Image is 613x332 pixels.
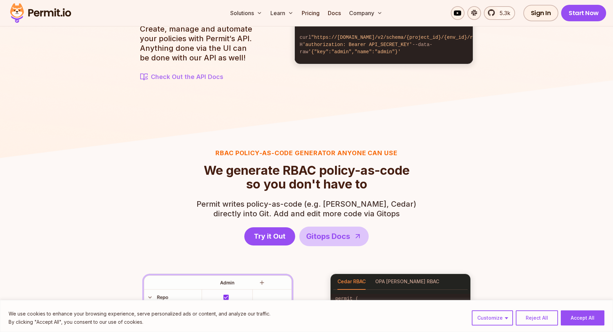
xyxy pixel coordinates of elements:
button: OPA [PERSON_NAME] RBAC [375,274,439,290]
h2: so you don't have to [204,163,410,191]
button: Accept All [561,310,604,325]
span: Permit writes policy-as-code (e.g. [PERSON_NAME], Cedar) [197,199,416,209]
p: By clicking "Accept All", you consent to our use of cookies. [9,318,270,326]
a: Pricing [299,6,322,20]
a: Sign In [523,5,559,21]
button: Learn [268,6,296,20]
a: 5.3k [484,6,515,20]
span: Check Out the API Docs [151,72,223,82]
p: We use cookies to enhance your browsing experience, serve personalized ads or content, and analyz... [9,310,270,318]
h3: RBAC Policy-as-code generator anyone can use [197,148,416,158]
a: Check Out the API Docs [140,72,257,82]
a: Gitops Docs [299,227,369,246]
button: Reject All [516,310,558,325]
button: Cedar RBAC [337,274,366,290]
span: Try it Out [254,231,286,241]
button: Customize [472,310,513,325]
img: Permit logo [7,1,74,25]
a: Try it Out [244,227,295,245]
code: permit ( [331,294,471,304]
span: Gitops Docs [306,231,350,242]
a: Docs [325,6,344,20]
code: curl -H --data-raw [295,28,473,61]
p: directly into Git. Add and edit more code via Gitops [197,199,416,218]
span: "https://[DOMAIN_NAME]/v2/schema/{project_id}/{env_id}/roles" [311,35,487,40]
span: 5.3k [495,9,510,17]
p: Create, manage and automate your policies with Permit‘s API. Anything done via the UI can be done... [140,24,257,62]
button: Solutions [227,6,265,20]
span: We generate RBAC policy-as-code [204,163,410,177]
a: Start Now [561,5,606,21]
button: Company [346,6,385,20]
span: 'authorization: Bearer API_SECRET_KEY' [302,42,412,47]
span: '{"key":"admin","name":"admin"}' [308,49,401,55]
